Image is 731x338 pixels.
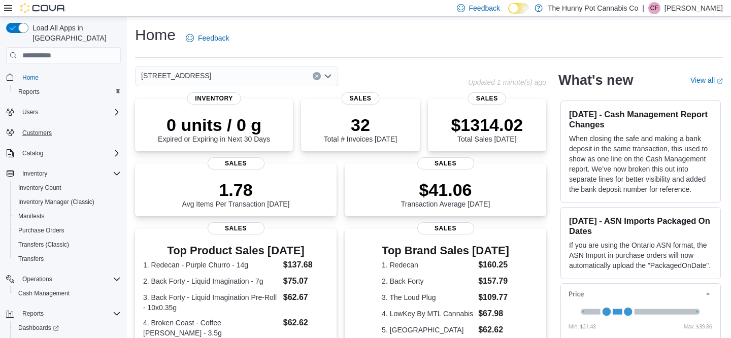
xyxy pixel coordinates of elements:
[10,209,125,223] button: Manifests
[187,92,241,105] span: Inventory
[18,324,59,332] span: Dashboards
[22,149,43,157] span: Catalog
[14,196,121,208] span: Inventory Manager (Classic)
[18,273,56,285] button: Operations
[478,308,509,320] dd: $67.98
[324,72,332,80] button: Open list of options
[18,106,121,118] span: Users
[18,273,121,285] span: Operations
[18,308,121,320] span: Reports
[717,78,723,84] svg: External link
[451,115,523,135] p: $1314.02
[382,245,509,257] h3: Top Brand Sales [DATE]
[2,166,125,181] button: Inventory
[14,239,73,251] a: Transfers (Classic)
[283,275,328,287] dd: $75.07
[18,126,121,139] span: Customers
[558,72,633,88] h2: What's new
[10,321,125,335] a: Dashboards
[341,92,379,105] span: Sales
[18,184,61,192] span: Inventory Count
[22,108,38,116] span: Users
[158,115,270,143] div: Expired or Expiring in Next 30 Days
[143,245,328,257] h3: Top Product Sales [DATE]
[401,180,490,200] p: $41.06
[468,78,546,86] p: Updated 1 minute(s) ago
[417,222,474,234] span: Sales
[690,76,723,84] a: View allExternal link
[22,170,47,178] span: Inventory
[283,291,328,303] dd: $62.67
[14,86,121,98] span: Reports
[2,272,125,286] button: Operations
[508,3,529,14] input: Dark Mode
[18,308,48,320] button: Reports
[2,125,125,140] button: Customers
[22,275,52,283] span: Operations
[283,259,328,271] dd: $137.68
[324,115,397,143] div: Total # Invoices [DATE]
[10,238,125,252] button: Transfers (Classic)
[382,325,474,335] dt: 5. [GEOGRAPHIC_DATA]
[18,212,44,220] span: Manifests
[18,88,40,96] span: Reports
[182,180,290,208] div: Avg Items Per Transaction [DATE]
[182,180,290,200] p: 1.78
[208,222,264,234] span: Sales
[382,292,474,302] dt: 3. The Loud Plug
[10,286,125,300] button: Cash Management
[382,309,474,319] dt: 4. LowKey By MTL Cannabis
[18,241,69,249] span: Transfers (Classic)
[382,276,474,286] dt: 2. Back Forty
[14,224,121,236] span: Purchase Orders
[569,133,712,194] p: When closing the safe and making a bank deposit in the same transaction, this used to show as one...
[208,157,264,170] span: Sales
[18,226,64,234] span: Purchase Orders
[569,216,712,236] h3: [DATE] - ASN Imports Packaged On Dates
[451,115,523,143] div: Total Sales [DATE]
[664,2,723,14] p: [PERSON_NAME]
[135,25,176,45] h1: Home
[401,180,490,208] div: Transaction Average [DATE]
[14,239,121,251] span: Transfers (Classic)
[2,146,125,160] button: Catalog
[18,71,121,83] span: Home
[143,318,279,338] dt: 4. Broken Coast - Coffee [PERSON_NAME] - 3.5g
[158,115,270,135] p: 0 units / 0 g
[143,292,279,313] dt: 3. Back Forty - Liquid Imagination Pre-Roll - 10x0.35g
[141,70,211,82] span: [STREET_ADDRESS]
[14,210,121,222] span: Manifests
[14,210,48,222] a: Manifests
[2,70,125,84] button: Home
[22,74,39,82] span: Home
[2,307,125,321] button: Reports
[548,2,638,14] p: The Hunny Pot Cannabis Co
[2,105,125,119] button: Users
[18,106,42,118] button: Users
[569,109,712,129] h3: [DATE] - Cash Management Report Changes
[468,92,506,105] span: Sales
[18,167,121,180] span: Inventory
[18,72,43,84] a: Home
[14,253,48,265] a: Transfers
[14,287,74,299] a: Cash Management
[478,275,509,287] dd: $157.79
[478,291,509,303] dd: $109.77
[143,276,279,286] dt: 2. Back Forty - Liquid Imagination - 7g
[417,157,474,170] span: Sales
[650,2,658,14] span: CF
[469,3,500,13] span: Feedback
[14,196,98,208] a: Inventory Manager (Classic)
[18,198,94,206] span: Inventory Manager (Classic)
[14,253,121,265] span: Transfers
[182,28,233,48] a: Feedback
[18,127,56,139] a: Customers
[478,259,509,271] dd: $160.25
[10,195,125,209] button: Inventory Manager (Classic)
[10,223,125,238] button: Purchase Orders
[28,23,121,43] span: Load All Apps in [GEOGRAPHIC_DATA]
[642,2,644,14] p: |
[14,224,69,236] a: Purchase Orders
[143,260,279,270] dt: 1. Redecan - Purple Churro - 14g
